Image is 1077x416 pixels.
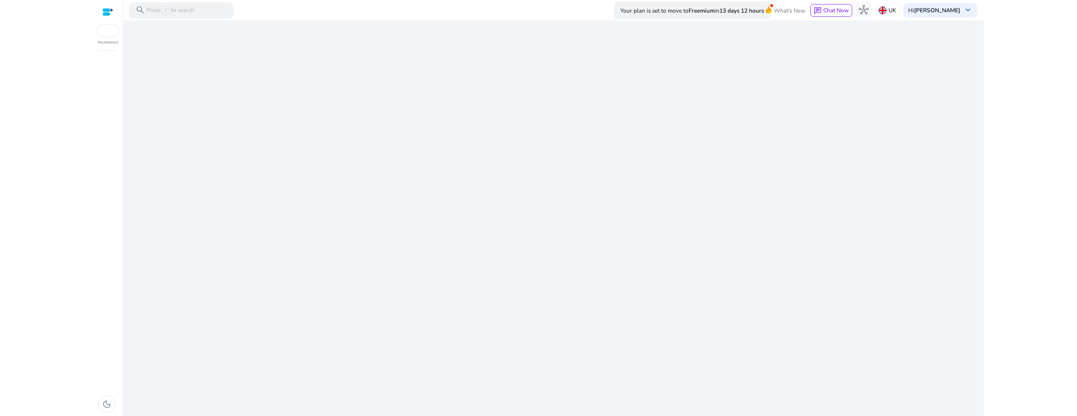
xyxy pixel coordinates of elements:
[859,5,869,15] span: hub
[856,2,872,19] button: hub
[135,5,145,15] span: search
[689,7,715,14] b: Freemium
[98,40,118,45] p: Marketplace
[823,6,849,14] span: Chat Now
[879,6,887,14] img: uk.svg
[908,7,960,13] p: Hi
[102,399,112,409] span: dark_mode
[810,4,852,17] button: chatChat Now
[963,5,973,15] span: keyboard_arrow_down
[719,7,764,14] b: 13 days 12 hours
[774,4,805,17] span: What's New
[162,6,170,15] span: /
[620,4,764,17] p: Your plan is set to move to in
[914,6,960,14] b: [PERSON_NAME]
[147,6,194,15] p: Press to search
[889,4,896,17] p: UK
[814,7,822,15] span: chat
